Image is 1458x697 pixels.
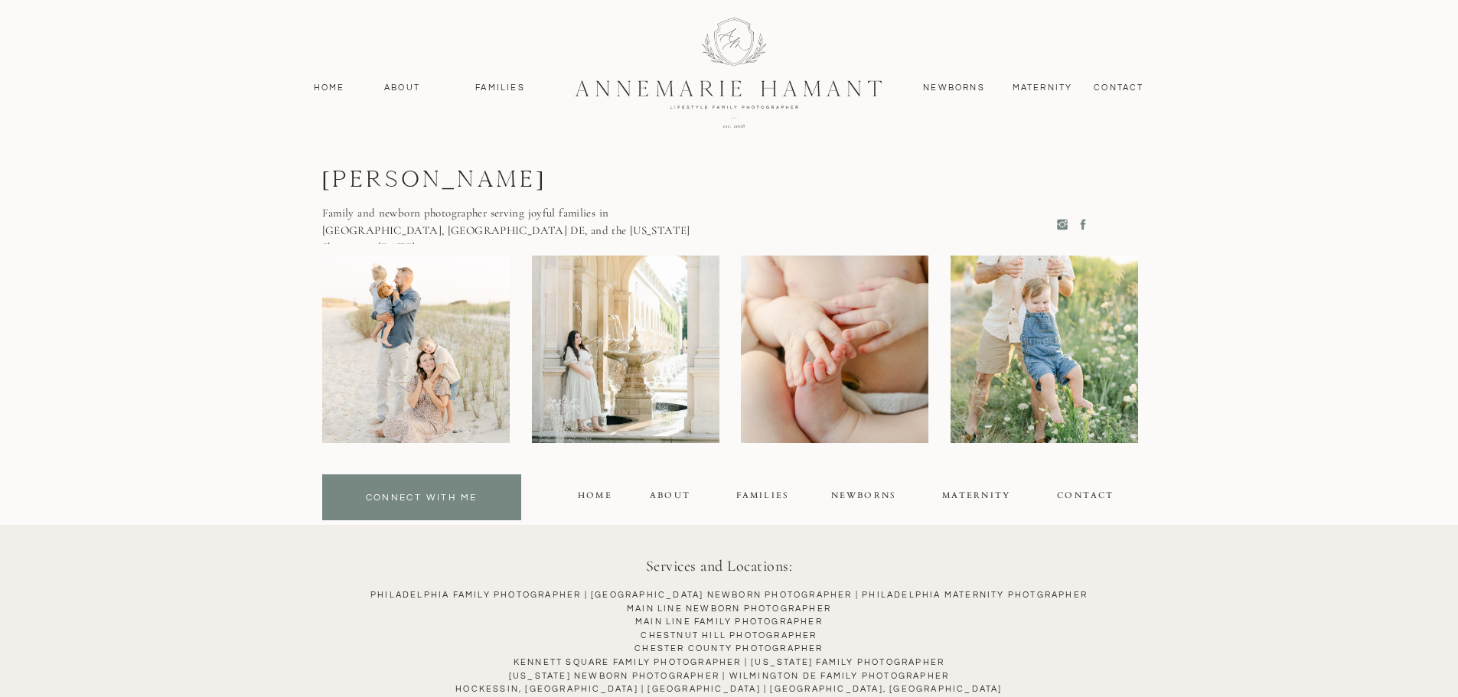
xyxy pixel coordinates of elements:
a: About [380,81,425,95]
p: [PERSON_NAME] [322,165,637,198]
a: contact [1086,81,1153,95]
a: contact [1052,489,1120,506]
a: connect with me [326,490,517,508]
a: MAternity [1013,81,1071,95]
p: Family and newborn photographer serving joyful families in [GEOGRAPHIC_DATA], [GEOGRAPHIC_DATA] D... [322,204,694,244]
a: Families [466,81,535,95]
a: About [637,489,704,506]
h3: Services and Locations: [343,554,1096,581]
a: Home [562,489,629,506]
a: NEWBORNS [830,489,898,506]
a: FAMILIES [729,489,797,506]
a: Newborns [918,81,991,95]
a: Home [307,81,352,95]
a: maternity [942,489,1010,506]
